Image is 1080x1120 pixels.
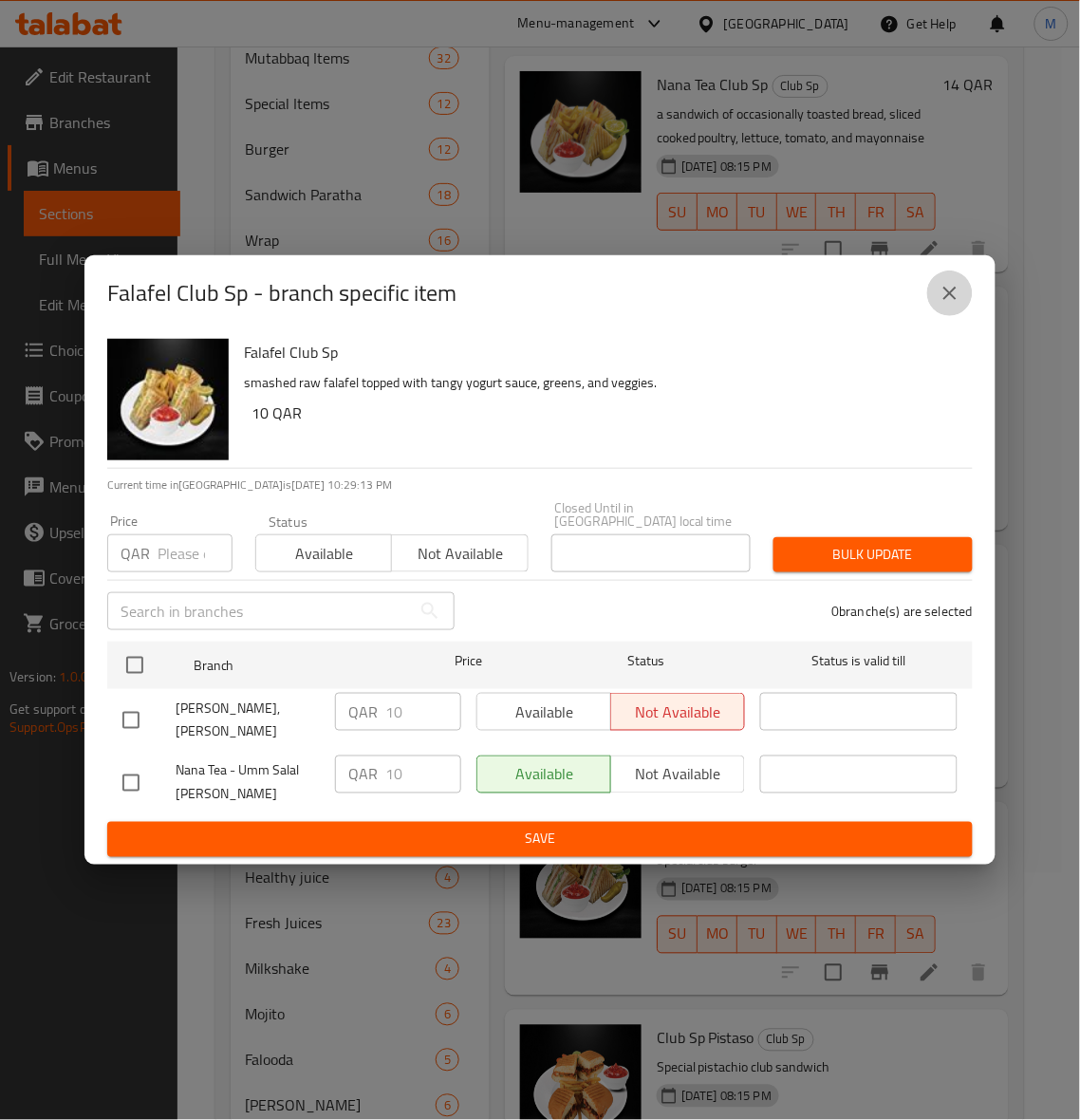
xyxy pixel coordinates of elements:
[255,534,392,572] button: Available
[251,400,958,426] h6: 10 QAR
[194,654,391,678] span: Branch
[385,693,461,731] input: Please enter price
[107,592,411,630] input: Search in branches
[773,537,973,572] button: Bulk update
[760,649,958,673] span: Status is valid till
[406,649,532,673] span: Price
[158,534,233,572] input: Please enter price
[176,697,320,744] span: [PERSON_NAME], [PERSON_NAME]
[107,278,456,308] h2: Falafel Club Sp - branch specific item
[122,828,958,851] span: Save
[244,371,958,395] p: smashed raw falafel topped with tangy yogurt sauce, greens, and veggies.
[400,540,520,568] span: Not available
[927,271,973,316] button: close
[107,339,229,460] img: Falafel Club Sp
[385,756,461,793] input: Please enter price
[391,534,528,572] button: Not available
[831,602,973,621] p: 0 branche(s) are selected
[264,540,384,568] span: Available
[789,543,958,567] span: Bulk update
[548,649,745,673] span: Status
[107,476,973,494] p: Current time in [GEOGRAPHIC_DATA] is [DATE] 10:29:13 PM
[244,339,958,365] h6: Falafel Club Sp
[348,763,378,786] p: QAR
[176,759,320,807] span: Nana Tea - Umm Salal [PERSON_NAME]
[121,542,150,565] p: QAR
[348,700,378,723] p: QAR
[107,822,973,857] button: Save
